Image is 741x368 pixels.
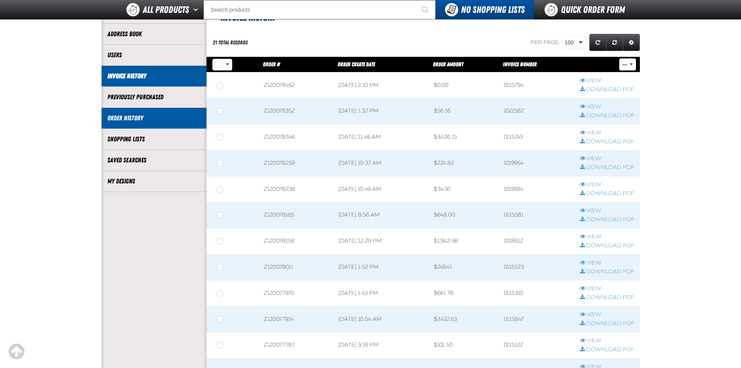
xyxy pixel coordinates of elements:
th: Row actions [575,57,640,72]
a: Download PDF row action [580,268,634,276]
a: View row action [580,181,634,188]
a: View row action [580,77,634,85]
td: [DATE] 10:49 AM [333,176,428,202]
td: [DATE] 10:37 AM [333,150,428,176]
td: Z120078352 [258,98,333,124]
td: $101.50 [428,332,498,358]
td: $249.41 [428,254,498,280]
td: [DATE] 3:18 PM [333,332,428,358]
td: $34.92 [428,176,498,202]
a: Download PDF row action [580,86,634,93]
a: View row action [580,259,634,267]
td: Z120078258 [258,150,333,176]
td: 0115523 [498,254,575,280]
button: Mass Actions [619,58,636,70]
a: Refresh grid action [589,34,606,51]
a: Saved Searches [107,156,201,165]
a: Download PDF row action [580,294,634,301]
td: Z120077970 [258,280,333,306]
td: 1018612 [498,228,575,254]
a: My Designs [107,177,201,186]
a: View row action [580,285,634,292]
a: Download PDF row action [580,138,634,146]
td: $648.00 [428,202,498,229]
td: $1,942.98 [428,228,498,254]
td: [DATE] 1:43 PM [333,280,428,306]
a: Download PDF row action [580,190,634,197]
a: View row action [580,337,634,345]
div: 21 total records [213,39,248,46]
a: Order History [107,114,201,123]
td: 0115581 [498,202,575,229]
td: 0115122 [498,332,575,358]
a: Order Amount [433,61,463,67]
td: [DATE] 10:54 AM [333,306,428,333]
a: Previously Purchased [107,93,201,102]
span: All Products [143,3,189,17]
td: $56.16 [428,98,498,124]
a: Download PDF row action [580,242,634,250]
td: Z120078346 [258,124,333,150]
td: $661.78 [428,280,498,306]
a: View row action [580,311,634,319]
span: Per page: [531,39,560,46]
td: 0115794 [498,72,575,99]
a: View row action [580,233,634,241]
button: Rows selection options [223,59,232,70]
td: [DATE] 12:29 PM [333,228,428,254]
td: $3,426.15 [428,124,498,150]
td: Z120078158 [258,228,333,254]
td: [DATE] 1:32 PM [333,98,428,124]
td: [DATE] 8:56 AM [333,202,428,229]
a: Users [107,51,201,60]
a: Expand or Collapse Grid Settings [623,34,640,51]
a: Download PDF row action [580,112,634,120]
a: View row action [580,129,634,137]
td: Z120078185 [258,202,333,229]
td: Z120077914 [258,306,333,333]
a: Order # [263,61,280,67]
td: Z120078238 [258,176,333,202]
span: 100 [565,39,577,47]
td: [DATE] 1:52 PM [333,254,428,280]
td: Z120077787 [258,332,333,358]
a: Download PDF row action [580,320,634,328]
td: Z120078462 [258,72,333,99]
td: [DATE] 2:10 PM [333,72,428,99]
td: $0.00 [428,72,498,99]
a: Invoice Number [503,61,537,67]
td: 1019954 [498,150,575,176]
span: ... [622,63,627,67]
a: Reset grid action [606,34,623,51]
a: Address Book [107,30,201,39]
a: Download PDF row action [580,164,634,171]
td: $224.82 [428,150,498,176]
a: View row action [580,103,634,111]
a: Download PDF row action [580,346,634,354]
td: [DATE] 11:46 AM [333,124,428,150]
a: Shopping Lists [107,135,201,144]
a: View row action [580,207,634,215]
a: View row action [580,155,634,162]
td: 1021582 [498,98,575,124]
td: 1019934 [498,176,575,202]
td: 0115847 [498,306,575,333]
td: $3,432.63 [428,306,498,333]
td: Z120078011 [258,254,333,280]
a: Order Create Date [338,61,375,67]
span: No Shopping Lists [461,4,525,15]
td: 0115743 [498,124,575,150]
div: Scroll to the top [8,343,25,360]
a: Invoice History [107,72,201,81]
a: Download PDF row action [580,216,634,224]
td: 0115310 [498,280,575,306]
